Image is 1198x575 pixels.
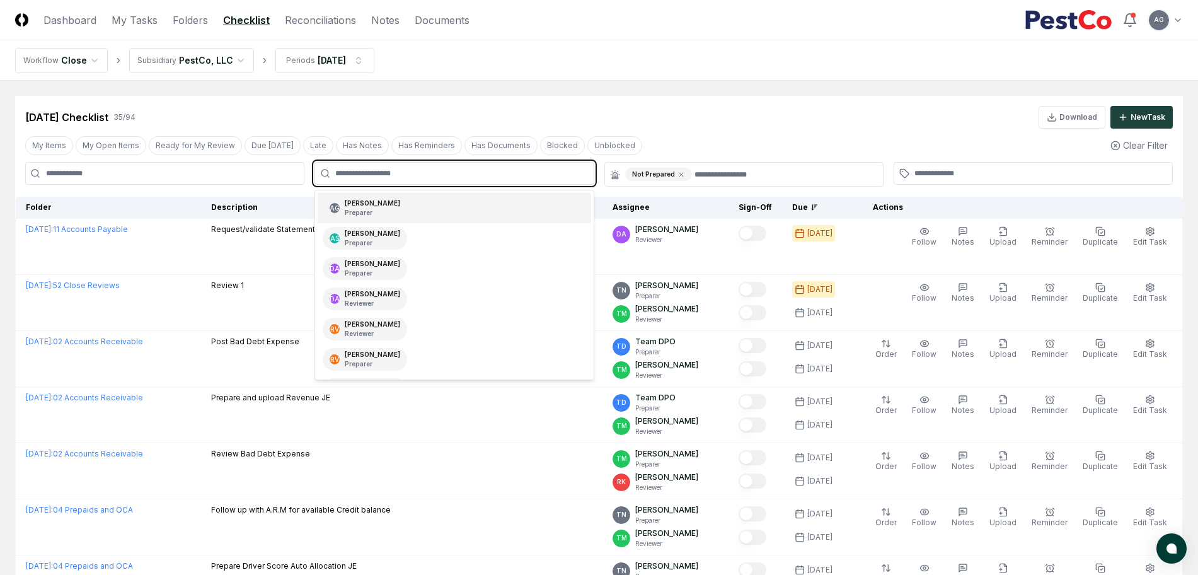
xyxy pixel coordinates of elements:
span: Duplicate [1083,518,1118,527]
button: Follow [909,336,939,363]
button: Ready for My Review [149,136,242,155]
button: Duplicate [1080,392,1120,419]
a: [DATE]:04 Prepaids and OCA [26,505,133,514]
span: Duplicate [1083,405,1118,415]
p: Preparer [635,404,676,413]
div: [DATE] [807,228,832,239]
p: Reviewer [635,235,698,245]
p: Reviewer [345,329,400,339]
span: TN [616,510,626,520]
button: Notes [949,336,977,363]
div: [DATE] [807,363,832,375]
a: [DATE]:11 Accounts Payable [26,224,128,234]
span: TM [616,309,627,318]
a: [DATE]:02 Accounts Receivable [26,449,143,458]
button: Mark complete [739,226,766,241]
span: TN [616,286,626,295]
p: Preparer [635,291,698,301]
button: Mark complete [739,338,766,353]
button: Duplicate [1080,336,1120,363]
p: Preparer [635,516,698,525]
span: Edit Task [1133,518,1167,527]
span: Notes [952,237,974,247]
p: [PERSON_NAME] [635,415,698,427]
button: Notes [949,280,977,306]
button: Mark complete [739,506,766,521]
button: Edit Task [1131,448,1170,475]
div: [DATE] [807,284,832,295]
span: TM [616,533,627,543]
div: [PERSON_NAME] [345,259,400,278]
span: Upload [989,405,1017,415]
button: Duplicate [1080,448,1120,475]
span: Edit Task [1133,349,1167,359]
button: Notes [949,392,977,419]
button: Has Documents [464,136,538,155]
div: [PERSON_NAME] [345,229,400,248]
img: PestCo logo [1025,10,1112,30]
div: [PERSON_NAME] [345,199,400,218]
span: AG [330,204,340,213]
p: Reviewer [635,483,698,492]
span: Duplicate [1083,462,1118,471]
a: My Tasks [112,13,158,28]
div: [DATE] [318,54,346,67]
span: RV [330,355,339,364]
div: [DATE] [807,531,832,543]
button: Order [873,392,899,419]
span: [DATE] : [26,505,53,514]
span: Duplicate [1083,349,1118,359]
span: Follow [912,518,936,527]
p: Reviewer [635,427,698,436]
button: Order [873,448,899,475]
p: Request/validate Statements for AP Chemical vendors (Corteva, Helena, Target and Forshaw) [211,224,558,235]
button: Upload [987,392,1019,419]
p: Follow up with A.R.M for available Credit balance [211,504,391,516]
span: Duplicate [1083,237,1118,247]
div: [DATE] [807,396,832,407]
button: Upload [987,280,1019,306]
span: Reminder [1032,349,1068,359]
button: Late [303,136,333,155]
button: Clear Filter [1105,134,1173,157]
button: Reminder [1029,392,1070,419]
span: Edit Task [1133,293,1167,303]
button: Has Reminders [391,136,462,155]
span: Edit Task [1133,405,1167,415]
button: Edit Task [1131,504,1170,531]
span: AS [330,234,339,243]
button: Upload [987,224,1019,250]
p: Review 1 [211,280,244,291]
div: Suggestions [315,190,593,380]
div: [DATE] [807,419,832,431]
button: Mark complete [739,473,766,489]
span: [DATE] : [26,224,53,234]
p: Reviewer [635,371,698,380]
button: Edit Task [1131,224,1170,250]
a: Reconciliations [285,13,356,28]
span: Edit Task [1133,237,1167,247]
span: Edit Task [1133,462,1167,471]
a: [DATE]:52 Close Reviews [26,281,120,290]
button: Due Today [245,136,301,155]
span: Reminder [1032,462,1068,471]
div: [DATE] [807,340,832,351]
p: [PERSON_NAME] [635,504,698,516]
span: Order [875,518,897,527]
button: NewTask [1110,106,1173,129]
span: [DATE] : [26,561,53,571]
span: [DATE] : [26,281,53,290]
button: Duplicate [1080,280,1120,306]
div: [DATE] Checklist [25,110,108,125]
div: Not Prepared [625,168,692,181]
p: Prepare Driver Score Auto Allocation JE [211,560,357,572]
button: Duplicate [1080,224,1120,250]
div: Subsidiary [137,55,176,66]
button: Periods[DATE] [275,48,374,73]
span: Follow [912,405,936,415]
span: Reminder [1032,518,1068,527]
p: Prepare and upload Revenue JE [211,392,330,404]
p: Preparer [345,269,400,278]
span: Reminder [1032,237,1068,247]
img: Logo [15,13,28,26]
